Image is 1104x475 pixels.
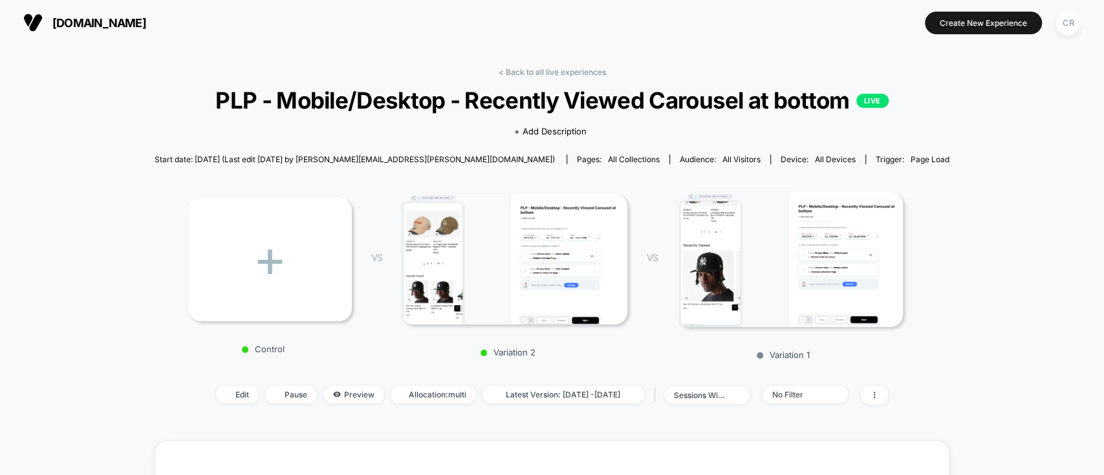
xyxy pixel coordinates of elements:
[499,67,606,77] a: < Back to all live experiences
[674,390,726,400] div: sessions with impression
[265,386,317,403] span: Pause
[722,154,761,164] span: All Visitors
[155,154,555,164] span: Start date: [DATE] (Last edit [DATE] by [PERSON_NAME][EMAIL_ADDRESS][PERSON_NAME][DOMAIN_NAME])
[323,386,384,403] span: Preview
[482,386,644,403] span: Latest Version: [DATE] - [DATE]
[770,154,865,164] span: Device:
[608,154,660,164] span: all collections
[911,154,949,164] span: Page Load
[1052,10,1085,36] button: CR
[670,350,896,360] p: Variation 1
[182,344,345,354] p: Control
[876,154,949,164] div: Trigger:
[676,192,903,327] img: Variation 1 main
[401,194,627,324] img: Variation 2 main
[391,386,476,403] span: Allocation: multi
[680,154,761,164] div: Audience:
[772,390,824,399] div: No Filter
[188,198,352,321] div: +
[23,13,43,32] img: Visually logo
[925,12,1042,34] button: Create New Experience
[577,154,660,164] div: Pages:
[651,386,664,405] span: |
[371,252,382,263] span: VS
[395,347,621,357] p: Variation 2
[195,87,910,114] span: PLP - Mobile/Desktop - Recently Viewed Carousel at bottom
[52,16,146,30] span: [DOMAIN_NAME]
[815,154,856,164] span: all devices
[856,94,889,108] p: LIVE
[514,125,587,138] span: + Add Description
[216,386,259,403] span: Edit
[19,12,150,33] button: [DOMAIN_NAME]
[647,252,657,263] span: VS
[1055,10,1081,36] div: CR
